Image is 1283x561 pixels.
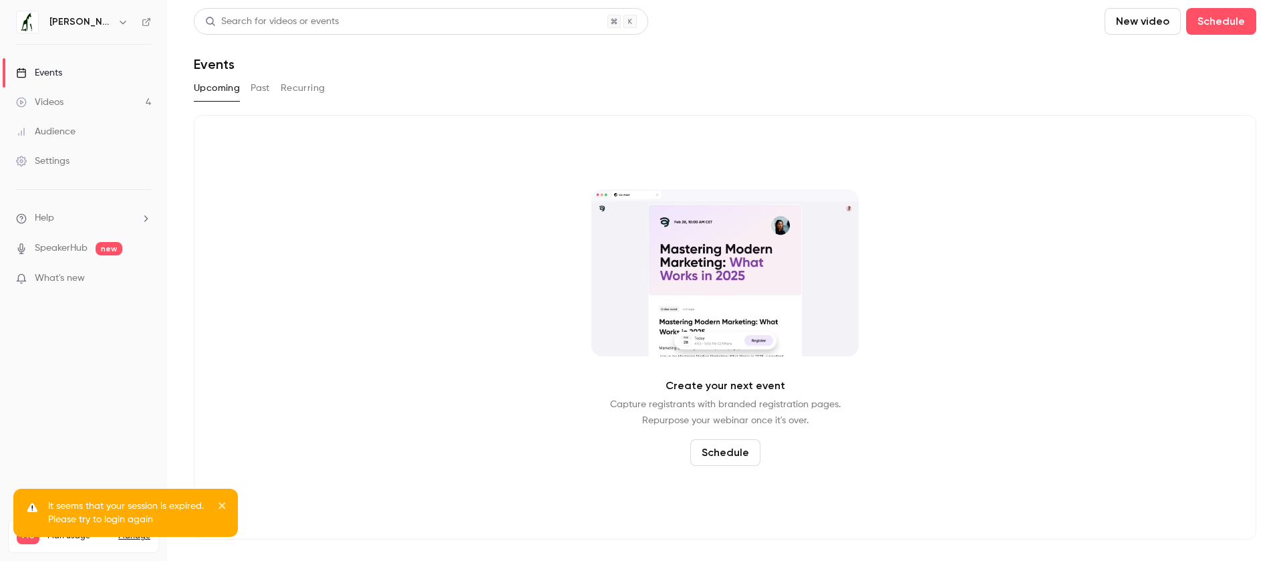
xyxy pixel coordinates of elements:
p: Create your next event [666,378,785,394]
span: new [96,242,122,255]
div: Videos [16,96,63,109]
p: Capture registrants with branded registration pages. Repurpose your webinar once it's over. [610,397,841,429]
button: Schedule [690,439,760,466]
button: Recurring [281,78,325,99]
button: New video [1105,8,1181,35]
span: What's new [35,271,85,286]
div: Search for videos or events [205,15,339,29]
button: Past [251,78,270,99]
button: close [218,499,227,516]
div: Settings [16,154,69,168]
div: Audience [16,125,76,138]
li: help-dropdown-opener [16,211,151,225]
a: SpeakerHub [35,241,88,255]
img: Jung von Matt IMPACT [17,11,38,33]
button: Schedule [1186,8,1256,35]
p: It seems that your session is expired. Please try to login again [48,499,208,526]
h1: Events [194,56,235,72]
button: Upcoming [194,78,240,99]
div: Events [16,66,62,80]
h6: [PERSON_NAME] von [PERSON_NAME] IMPACT [49,15,112,29]
span: Help [35,211,54,225]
